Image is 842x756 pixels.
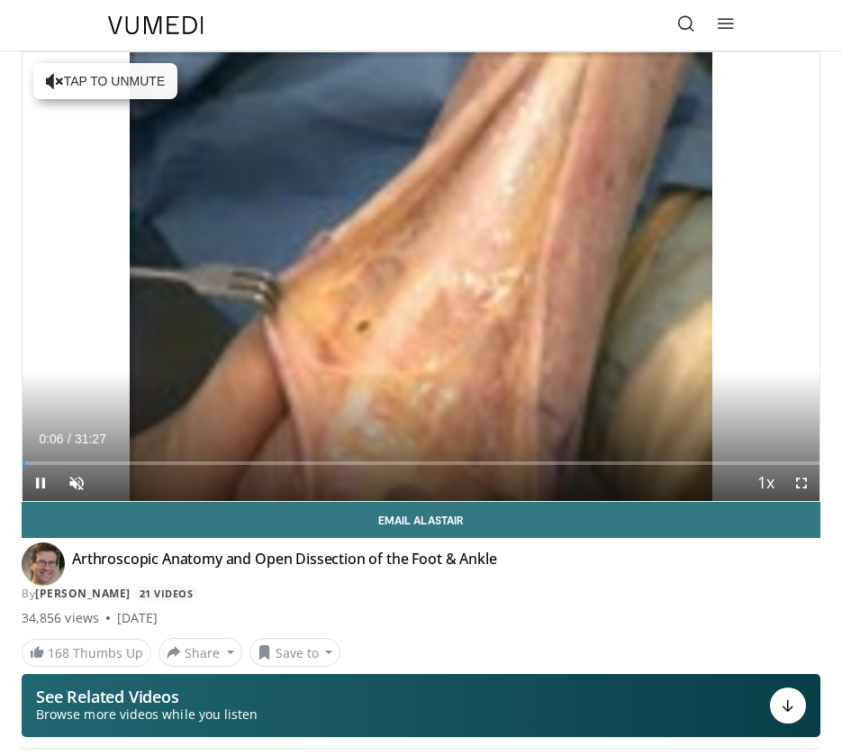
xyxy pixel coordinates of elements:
video-js: Video Player [23,52,819,501]
a: [PERSON_NAME] [35,586,131,601]
a: 168 Thumbs Up [22,639,151,667]
button: Save to [249,638,341,667]
span: 168 [48,644,69,661]
button: Unmute [59,465,95,501]
button: See Related Videos Browse more videos while you listen [22,674,820,737]
span: / [68,432,71,446]
button: Pause [23,465,59,501]
span: 34,856 views [22,609,99,627]
img: Avatar [22,542,65,586]
button: Playback Rate [747,465,783,501]
div: Progress Bar [23,461,819,465]
div: By [22,586,820,602]
button: Tap to unmute [33,63,177,99]
p: See Related Videos [36,688,258,706]
a: Email Alastair [22,502,820,538]
span: 0:06 [39,432,63,446]
span: 31:27 [75,432,106,446]
span: Browse more videos while you listen [36,706,258,724]
button: Fullscreen [783,465,819,501]
h4: Arthroscopic Anatomy and Open Dissection of the Foot & Ankle [72,550,496,578]
div: [DATE] [117,609,158,627]
a: 21 Videos [133,586,199,601]
img: VuMedi Logo [108,16,204,34]
button: Share [158,638,242,667]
